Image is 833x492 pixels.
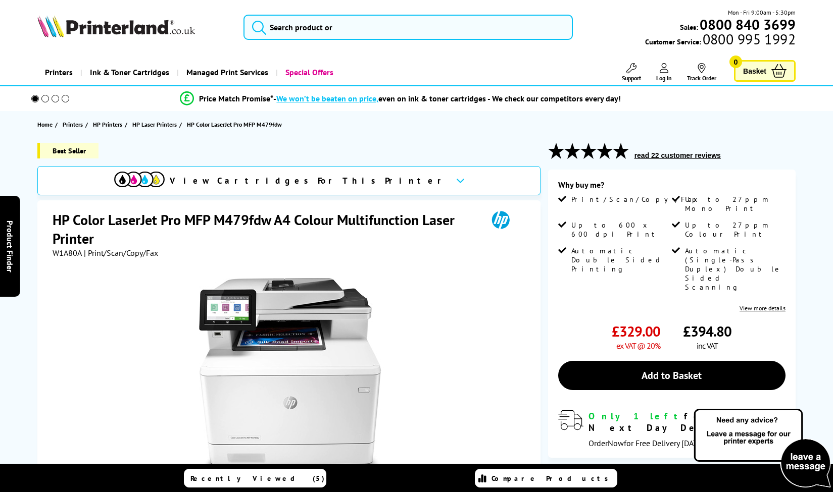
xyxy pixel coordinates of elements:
a: Support [622,63,641,82]
span: Sales: [680,22,698,32]
span: Basket [743,64,766,78]
span: Compare Products [492,474,614,483]
a: Compare Products [475,469,617,487]
a: 0800 840 3699 [698,20,796,29]
span: inc VAT [697,341,718,351]
span: Mon - Fri 9:00am - 5:30pm [728,8,796,17]
a: Add to Basket [558,361,786,390]
a: Ink & Toner Cartridges [80,60,177,85]
a: Track Order [687,63,716,82]
span: Product Finder [5,220,15,272]
span: View Cartridges For This Printer [170,175,448,186]
a: HP Color LaserJet Pro MFP M479fdw [187,119,284,130]
a: Printers [63,119,85,130]
a: Basket 0 [734,60,796,82]
button: read 22 customer reviews [631,151,724,160]
span: Recently Viewed (5) [190,474,325,483]
span: We won’t be beaten on price, [276,93,378,103]
span: £329.00 [612,322,660,341]
img: HP Color LaserJet Pro MFP M479fdw [191,278,389,476]
a: Special Offers [276,60,341,85]
span: Now [608,438,624,448]
a: Recently Viewed (5) [184,469,326,487]
li: modal_Promise [18,90,784,107]
a: Managed Print Services [177,60,276,85]
div: for FREE Next Day Delivery [589,410,786,433]
span: £394.80 [683,322,731,341]
span: Printers [63,119,83,130]
span: Automatic Double Sided Printing [571,246,670,274]
h1: HP Color LaserJet Pro MFP M479fdw A4 Colour Multifunction Laser Printer [53,210,477,248]
span: HP Laser Printers [132,119,177,130]
a: Printers [37,60,80,85]
span: Print/Scan/Copy/Fax [571,195,701,204]
span: | Print/Scan/Copy/Fax [84,248,158,258]
a: HP Laser Printers [132,119,179,130]
span: Best Seller [37,143,99,158]
div: - even on ink & toner cartridges - We check our competitors every day! [273,93,621,103]
div: modal_delivery [558,410,786,448]
span: HP Color LaserJet Pro MFP M479fdw [187,119,282,130]
span: Price Match Promise* [199,93,273,103]
img: Open Live Chat window [692,407,833,490]
span: Support [622,74,641,82]
b: 0800 840 3699 [700,15,796,34]
span: 0 [729,56,742,68]
span: Order for Free Delivery [DATE] 18 September! [589,438,762,448]
img: HP [477,210,524,229]
span: Only 1 left [589,410,684,422]
a: HP Printers [93,119,125,130]
span: Ink & Toner Cartridges [90,60,169,85]
a: Printerland Logo [37,15,231,39]
input: Search product or [243,15,573,40]
span: Home [37,119,53,130]
span: Customer Service: [645,34,796,46]
span: Automatic (Single-Pass Duplex) Double Sided Scanning [685,246,783,292]
img: cmyk-icon.svg [114,172,165,187]
span: Up to 27ppm Colour Print [685,221,783,239]
span: ex VAT @ 20% [616,341,660,351]
a: View more details [740,304,786,312]
img: Printerland Logo [37,15,195,37]
span: Log In [656,74,672,82]
span: Up to 600 x 600 dpi Print [571,221,670,239]
a: Log In [656,63,672,82]
span: 0800 995 1992 [701,34,796,44]
div: Why buy me? [558,180,786,195]
span: W1A80A [53,248,82,258]
span: HP Printers [93,119,122,130]
span: Up to 27ppm Mono Print [685,195,783,213]
a: Home [37,119,55,130]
